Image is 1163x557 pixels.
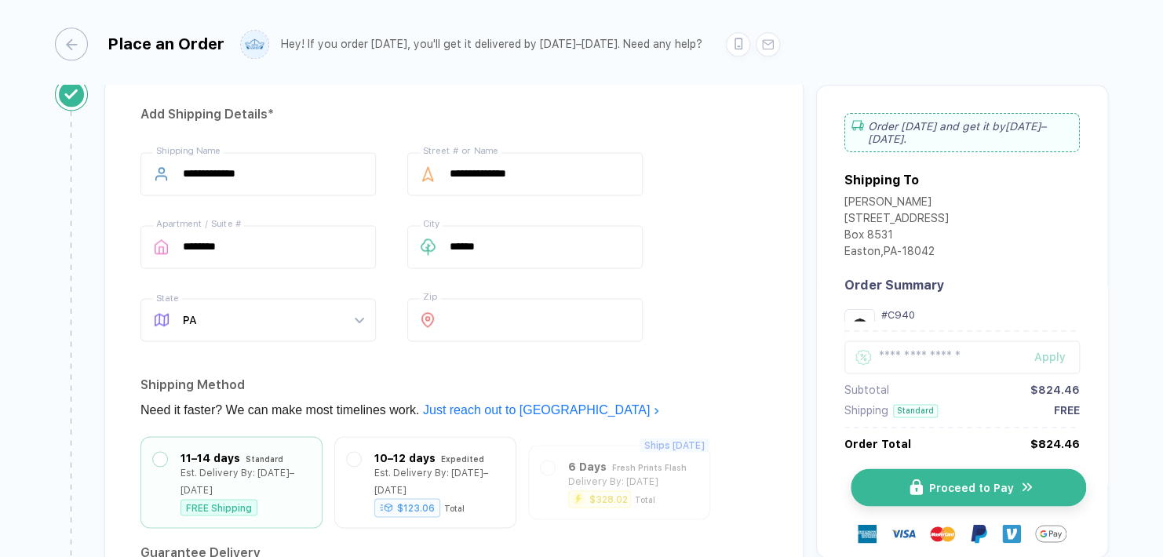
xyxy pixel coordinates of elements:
[844,228,949,245] div: Box 8531
[858,524,877,543] img: express
[1030,437,1080,450] div: $824.46
[183,299,363,340] span: PA
[1002,524,1021,543] img: Venmo
[374,449,436,466] div: 10–12 days
[153,449,310,515] div: 11–14 days StandardEst. Delivery By: [DATE]–[DATE]FREE Shipping
[281,38,702,51] div: Hey! If you order [DATE], you'll get it delivered by [DATE]–[DATE]. Need any help?
[844,212,949,228] div: [STREET_ADDRESS]
[374,498,440,517] div: $123.06
[140,373,767,398] div: Shipping Method
[893,404,938,417] div: Standard
[1034,351,1080,363] div: Apply
[844,437,911,450] div: Order Total
[1030,384,1080,396] div: $824.46
[246,450,283,467] div: Standard
[844,113,1080,152] div: Order [DATE] and get it by [DATE]–[DATE] .
[881,309,1080,321] div: #C940
[929,481,1014,493] span: Proceed to Pay
[1054,404,1080,417] div: FREE
[1015,340,1080,373] button: Apply
[441,450,484,467] div: Expedited
[851,468,1086,506] button: iconProceed to Payicon
[930,521,955,546] img: master-card
[1035,518,1066,549] img: GPay
[180,449,240,466] div: 11–14 days
[180,464,310,498] div: Est. Delivery By: [DATE]–[DATE]
[444,503,465,512] div: Total
[423,403,660,417] a: Just reach out to [GEOGRAPHIC_DATA]
[848,313,871,336] img: 1760136621053qkess_nt_front.png
[844,404,888,417] div: Shipping
[891,521,916,546] img: visa
[180,499,257,515] div: FREE Shipping
[969,524,988,543] img: Paypal
[140,398,767,423] div: Need it faster? We can make most timelines work.
[347,449,504,515] div: 10–12 days ExpeditedEst. Delivery By: [DATE]–[DATE]$123.06Total
[844,195,949,212] div: [PERSON_NAME]
[241,31,268,58] img: user profile
[844,278,1080,293] div: Order Summary
[910,479,923,495] img: icon
[140,102,767,127] div: Add Shipping Details
[108,35,224,53] div: Place an Order
[844,384,889,396] div: Subtotal
[374,464,504,498] div: Est. Delivery By: [DATE]–[DATE]
[844,173,919,187] div: Shipping To
[844,245,949,261] div: Easton , PA - 18042
[1020,479,1034,494] img: icon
